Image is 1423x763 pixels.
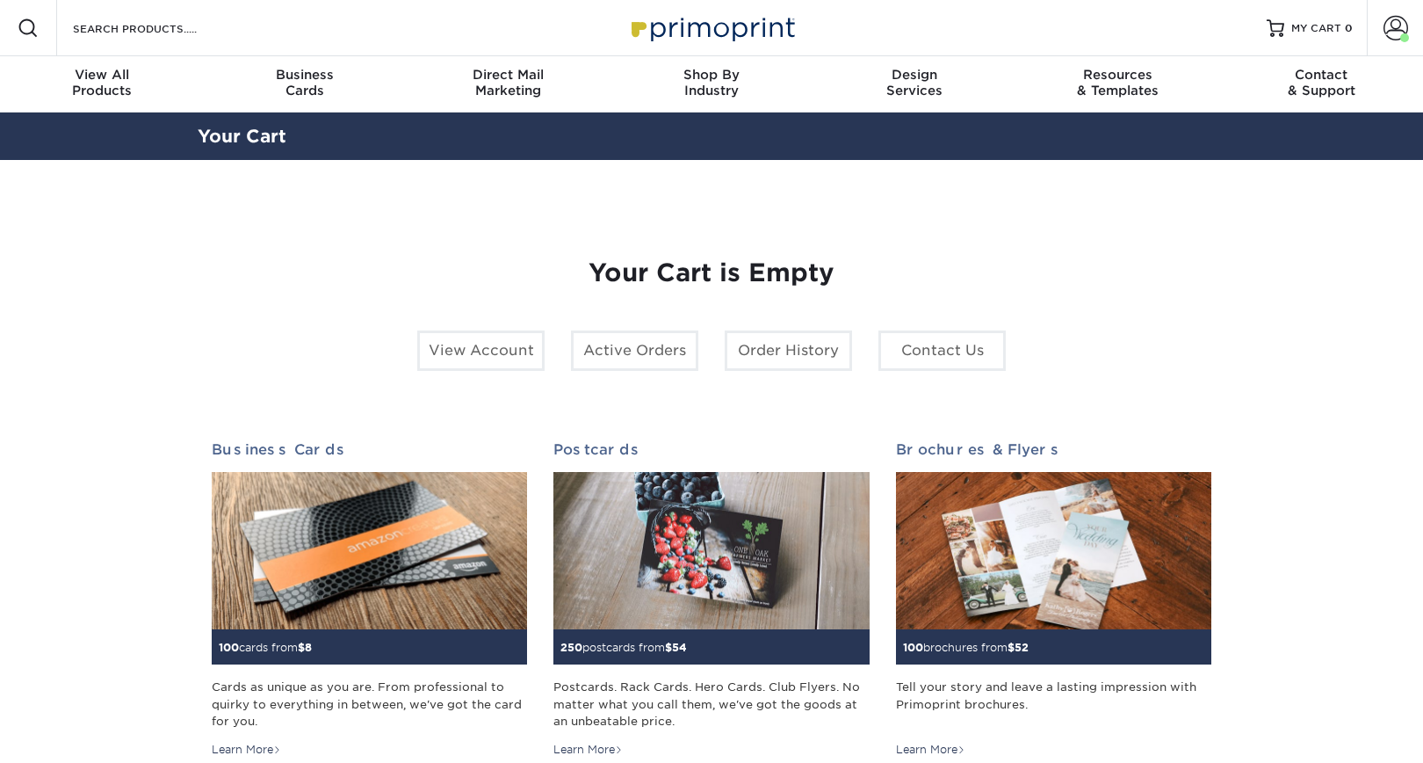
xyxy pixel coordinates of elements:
span: 0 [1345,22,1353,34]
input: SEARCH PRODUCTS..... [71,18,242,39]
img: Brochures & Flyers [896,472,1211,630]
span: MY CART [1291,21,1341,36]
span: 100 [903,641,923,654]
span: $ [665,641,672,654]
div: Cards [203,67,406,98]
span: Shop By [610,67,813,83]
small: brochures from [903,641,1029,654]
img: Postcards [553,472,869,630]
h2: Brochures & Flyers [896,441,1211,458]
div: Learn More [553,742,623,758]
div: Postcards. Rack Cards. Hero Cards. Club Flyers. No matter what you call them, we've got the goods... [553,679,869,730]
a: Contact Us [878,331,1006,371]
span: 8 [305,641,312,654]
a: View Account [417,331,545,371]
a: Contact& Support [1220,56,1423,113]
div: Learn More [896,742,965,758]
span: 54 [672,641,687,654]
img: Business Cards [212,472,527,630]
div: Cards as unique as you are. From professional to quirky to everything in between, we've got the c... [212,679,527,730]
a: Business Cards 100cards from$8 Cards as unique as you are. From professional to quirky to everyth... [212,441,527,758]
span: 100 [219,641,239,654]
a: Order History [725,331,852,371]
div: Tell your story and leave a lasting impression with Primoprint brochures. [896,679,1211,730]
h2: Business Cards [212,441,527,458]
span: Direct Mail [407,67,610,83]
small: cards from [219,641,312,654]
span: $ [298,641,305,654]
span: 250 [560,641,582,654]
span: Resources [1016,67,1219,83]
a: Brochures & Flyers 100brochures from$52 Tell your story and leave a lasting impression with Primo... [896,441,1211,758]
a: DesignServices [813,56,1016,113]
span: 52 [1015,641,1029,654]
img: Primoprint [624,9,799,47]
span: Business [203,67,406,83]
a: Resources& Templates [1016,56,1219,113]
span: Contact [1220,67,1423,83]
small: postcards from [560,641,687,654]
div: Services [813,67,1016,98]
a: Direct MailMarketing [407,56,610,113]
div: Industry [610,67,813,98]
div: & Support [1220,67,1423,98]
h1: Your Cart is Empty [212,258,1211,288]
div: Learn More [212,742,281,758]
a: BusinessCards [203,56,406,113]
span: $ [1008,641,1015,654]
span: Design [813,67,1016,83]
h2: Postcards [553,441,869,458]
div: & Templates [1016,67,1219,98]
a: Shop ByIndustry [610,56,813,113]
a: Active Orders [571,331,698,371]
a: Postcards 250postcards from$54 Postcards. Rack Cards. Hero Cards. Club Flyers. No matter what you... [553,441,869,758]
div: Marketing [407,67,610,98]
a: Your Cart [198,126,286,147]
